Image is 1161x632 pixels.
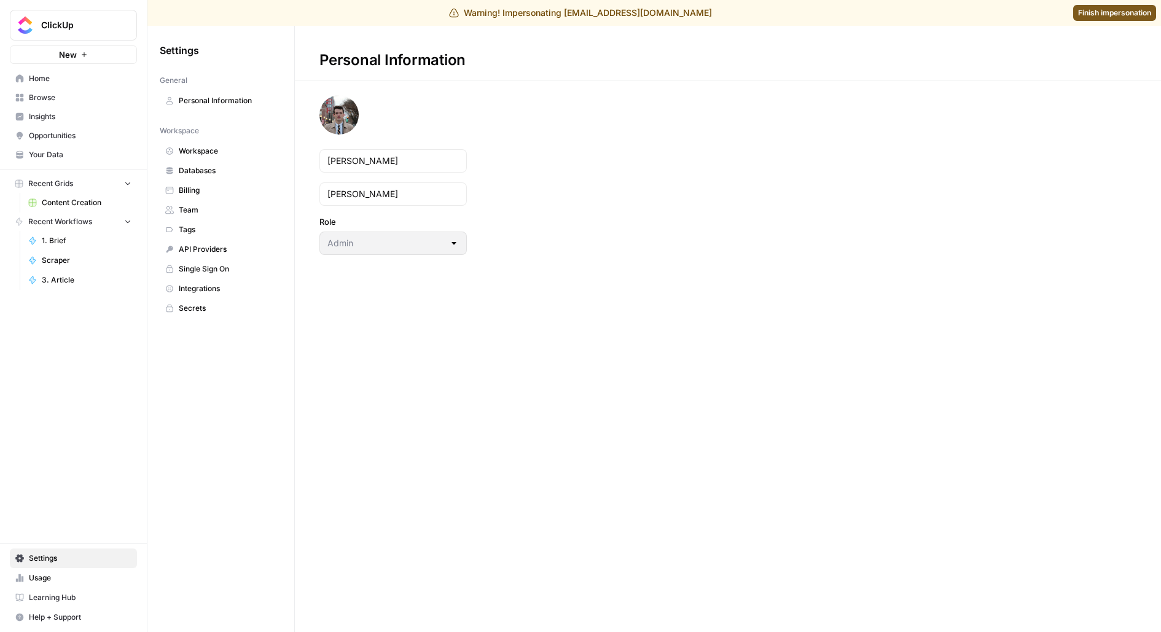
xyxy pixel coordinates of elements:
div: Warning! Impersonating [EMAIL_ADDRESS][DOMAIN_NAME] [449,7,712,19]
span: Single Sign On [179,263,276,275]
span: Finish impersonation [1078,7,1151,18]
img: avatar [319,95,359,135]
span: Workspace [179,146,276,157]
a: API Providers [160,240,282,259]
a: Tags [160,220,282,240]
a: Insights [10,107,137,127]
span: Recent Grids [28,178,73,189]
a: Personal Information [160,91,282,111]
a: Browse [10,88,137,107]
button: New [10,45,137,64]
span: Personal Information [179,95,276,106]
span: ClickUp [41,19,115,31]
a: Learning Hub [10,588,137,607]
span: Workspace [160,125,199,136]
label: Role [319,216,467,228]
span: Your Data [29,149,131,160]
span: Browse [29,92,131,103]
span: Settings [29,553,131,564]
span: Scraper [42,255,131,266]
a: Settings [10,548,137,568]
a: Single Sign On [160,259,282,279]
span: Team [179,205,276,216]
a: 3. Article [23,270,137,290]
span: General [160,75,187,86]
a: Your Data [10,145,137,165]
span: Integrations [179,283,276,294]
span: New [59,49,77,61]
span: Insights [29,111,131,122]
span: Billing [179,185,276,196]
span: Recent Workflows [28,216,92,227]
span: Databases [179,165,276,176]
img: ClickUp Logo [14,14,36,36]
a: Billing [160,181,282,200]
a: Team [160,200,282,220]
span: Home [29,73,131,84]
span: Usage [29,572,131,583]
button: Workspace: ClickUp [10,10,137,41]
span: API Providers [179,244,276,255]
button: Help + Support [10,607,137,627]
a: Usage [10,568,137,588]
a: Opportunities [10,126,137,146]
a: Content Creation [23,193,137,213]
button: Recent Workflows [10,213,137,231]
span: 1. Brief [42,235,131,246]
button: Recent Grids [10,174,137,193]
span: Opportunities [29,130,131,141]
a: Finish impersonation [1073,5,1156,21]
span: Settings [160,43,199,58]
span: Help + Support [29,612,131,623]
span: Content Creation [42,197,131,208]
a: Scraper [23,251,137,270]
div: Personal Information [295,50,490,70]
a: Home [10,69,137,88]
span: Tags [179,224,276,235]
span: 3. Article [42,275,131,286]
a: Integrations [160,279,282,298]
a: 1. Brief [23,231,137,251]
span: Secrets [179,303,276,314]
a: Databases [160,161,282,181]
a: Secrets [160,298,282,318]
span: Learning Hub [29,592,131,603]
a: Workspace [160,141,282,161]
